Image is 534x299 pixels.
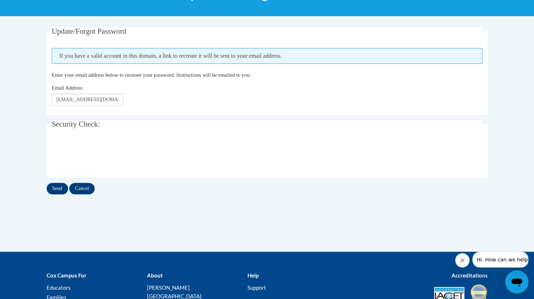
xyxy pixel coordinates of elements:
[505,270,528,293] iframe: Button to launch messaging window
[52,120,100,128] span: Security Check:
[52,85,82,91] span: Email Address
[47,272,86,279] b: Cox Campus For
[472,252,528,267] iframe: Message from company
[247,284,266,291] a: Support
[69,183,95,194] input: Cancel
[52,48,482,64] span: If you have a valid account in this domain, a link to recreate it will be sent to your email addr...
[452,272,488,279] b: Accreditations
[4,5,58,11] span: Hi. How can we help?
[455,253,469,267] iframe: Close message
[52,72,251,78] span: Enter your email address below to recreate your password. Instructions will be emailed to you.
[52,94,123,106] input: Email
[247,272,258,279] b: Help
[147,272,162,279] b: About
[47,284,71,291] a: Educators
[52,27,126,35] span: Update/Forgot Password
[47,183,68,194] input: Send
[52,141,161,169] iframe: reCAPTCHA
